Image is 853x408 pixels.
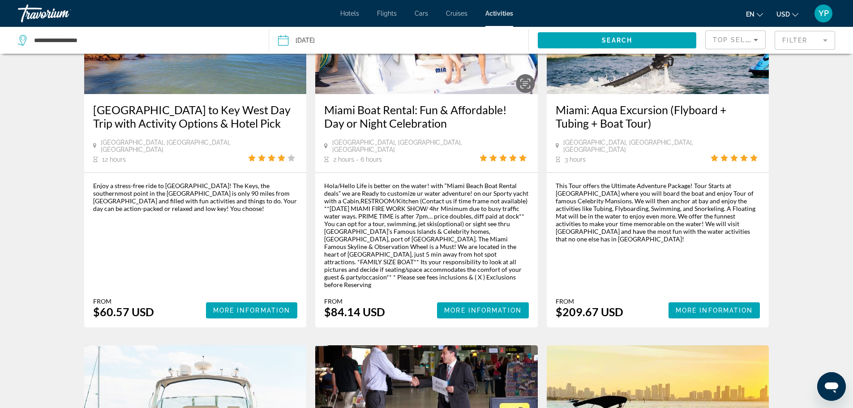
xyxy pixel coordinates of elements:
[538,32,696,48] button: Search
[556,297,623,305] div: From
[415,10,428,17] a: Cars
[93,103,298,130] a: [GEOGRAPHIC_DATA] to Key West Day Trip with Activity Options & Hotel Pick
[206,302,298,318] button: More Information
[565,156,586,163] span: 3 hours
[444,307,522,314] span: More Information
[556,103,760,130] a: Miami: Aqua Excursion (Flyboard + Tubing + Boat Tour)
[377,10,397,17] a: Flights
[819,9,829,18] span: YP
[563,139,711,153] span: [GEOGRAPHIC_DATA], [GEOGRAPHIC_DATA], [GEOGRAPHIC_DATA]
[93,297,154,305] div: From
[556,182,760,243] div: This Tour offers the Ultimate Adventure Package! Tour Starts at [GEOGRAPHIC_DATA] where you will ...
[324,305,385,318] div: $84.14 USD
[776,11,790,18] span: USD
[332,139,480,153] span: [GEOGRAPHIC_DATA], [GEOGRAPHIC_DATA], [GEOGRAPHIC_DATA]
[340,10,359,17] a: Hotels
[324,297,385,305] div: From
[713,36,764,43] span: Top Sellers
[817,372,846,401] iframe: Button to launch messaging window
[746,8,763,21] button: Change language
[669,302,760,318] button: More Information
[812,4,835,23] button: User Menu
[333,156,382,163] span: 2 hours - 6 hours
[775,30,835,50] button: Filter
[93,182,298,212] div: Enjoy a stress-free ride to [GEOGRAPHIC_DATA]! The Keys, the southernmost point in the [GEOGRAPHI...
[485,10,513,17] a: Activities
[776,8,798,21] button: Change currency
[324,103,529,130] a: Miami Boat Rental: Fun & Affordable! Day or Night Celebration
[676,307,753,314] span: More Information
[556,305,623,318] div: $209.67 USD
[324,182,529,288] div: Hola/Hello Life is better on the water! with “Miami Beach Boat Rental deals” we are Ready to cust...
[18,2,107,25] a: Travorium
[713,34,758,45] mat-select: Sort by
[93,305,154,318] div: $60.57 USD
[602,37,632,44] span: Search
[746,11,754,18] span: en
[213,307,291,314] span: More Information
[437,302,529,318] button: More Information
[102,156,126,163] span: 12 hours
[101,139,248,153] span: [GEOGRAPHIC_DATA], [GEOGRAPHIC_DATA], [GEOGRAPHIC_DATA]
[446,10,467,17] a: Cruises
[278,27,529,54] button: Date: Sep 6, 2025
